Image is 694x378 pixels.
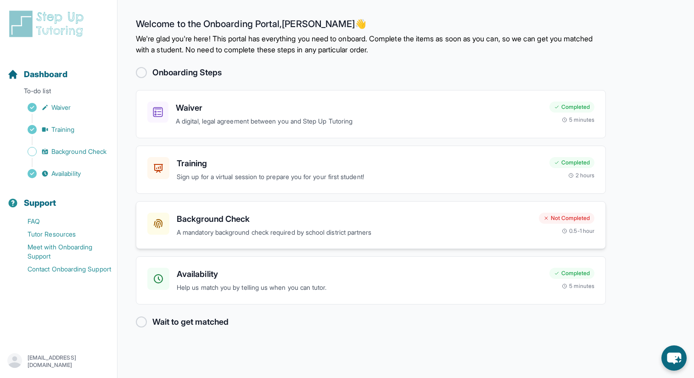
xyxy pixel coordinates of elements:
div: Completed [549,268,594,279]
p: A digital, legal agreement between you and Step Up Tutoring [176,116,542,127]
h3: Waiver [176,102,542,114]
p: Help us match you by telling us when you can tutor. [177,282,542,293]
a: Background CheckA mandatory background check required by school district partnersNot Completed0.5... [136,201,606,249]
div: Completed [549,102,594,113]
div: 2 hours [568,172,595,179]
h2: Onboarding Steps [152,66,222,79]
span: Training [51,125,75,134]
button: Support [4,182,113,213]
div: Completed [549,157,594,168]
p: A mandatory background check required by school district partners [177,227,532,238]
h3: Availability [177,268,542,281]
div: 0.5-1 hour [562,227,594,235]
div: 5 minutes [562,282,594,290]
a: TrainingSign up for a virtual session to prepare you for your first student!Completed2 hours [136,146,606,194]
button: chat-button [661,345,687,371]
span: Dashboard [24,68,67,81]
button: Dashboard [4,53,113,85]
a: Dashboard [7,68,67,81]
a: Tutor Resources [7,228,117,241]
a: Meet with Onboarding Support [7,241,117,263]
a: Waiver [7,101,117,114]
a: Background Check [7,145,117,158]
h3: Background Check [177,213,532,226]
p: To-do list [4,86,113,99]
p: We're glad you're here! This portal has everything you need to onboard. Complete the items as soo... [136,33,606,55]
p: Sign up for a virtual session to prepare you for your first student! [177,172,542,182]
p: [EMAIL_ADDRESS][DOMAIN_NAME] [28,354,110,369]
div: 5 minutes [562,116,594,124]
span: Background Check [51,147,106,156]
a: Availability [7,167,117,180]
h2: Welcome to the Onboarding Portal, [PERSON_NAME] 👋 [136,18,606,33]
a: Training [7,123,117,136]
h2: Wait to get matched [152,316,229,328]
button: [EMAIL_ADDRESS][DOMAIN_NAME] [7,353,110,370]
span: Support [24,197,56,209]
div: Not Completed [539,213,594,224]
span: Availability [51,169,81,178]
h3: Training [177,157,542,170]
a: Contact Onboarding Support [7,263,117,276]
a: WaiverA digital, legal agreement between you and Step Up TutoringCompleted5 minutes [136,90,606,138]
a: AvailabilityHelp us match you by telling us when you can tutor.Completed5 minutes [136,256,606,305]
span: Waiver [51,103,71,112]
img: logo [7,9,89,39]
a: FAQ [7,215,117,228]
